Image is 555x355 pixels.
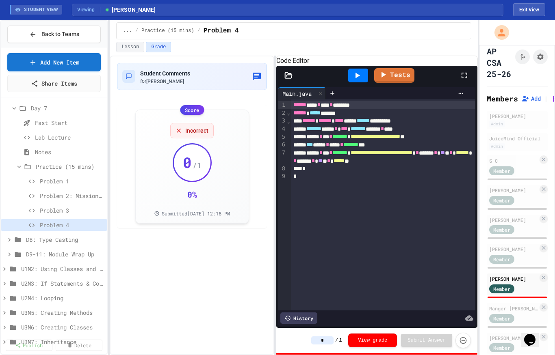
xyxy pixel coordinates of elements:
span: Member [493,285,510,293]
span: Practice (15 mins) [36,162,104,171]
div: 1 [278,101,286,109]
span: 1 [339,337,342,344]
div: 8 [278,165,286,172]
span: D8: Type Casting [26,235,104,244]
span: Viewing [77,6,100,13]
span: Day 7 [31,104,104,112]
span: [PERSON_NAME] [146,79,184,84]
div: S C [489,157,538,164]
div: for [140,78,190,85]
span: U3M5: Creating Methods [21,308,104,317]
span: ... [123,28,132,34]
span: / [335,337,338,344]
button: Grade [146,42,171,52]
button: Back to Teams [7,26,101,43]
a: Tests [374,68,414,83]
div: [PERSON_NAME] [489,187,538,194]
span: [PERSON_NAME] [104,6,156,14]
div: History [280,312,317,324]
span: U3M6: Creating Classes [21,323,104,331]
div: [PERSON_NAME] [489,275,538,282]
span: U2M3: If Statements & Control Flow [21,279,104,288]
div: [PERSON_NAME] [489,216,538,224]
div: 6 [278,141,286,149]
span: STUDENT VIEW [24,6,58,13]
button: Add [521,95,541,103]
span: Member [493,197,510,204]
span: Member [493,315,510,322]
h1: 3rd-AP CSA 25-26 [487,34,512,80]
span: U3M7: Inheritance [21,338,104,346]
iframe: chat widget [521,323,547,347]
a: Publish [6,340,52,351]
span: Member [493,344,510,351]
span: Problem 2: Mission Resource Calculator [40,191,104,200]
h2: Members [487,93,518,104]
span: Problem 4 [40,221,104,229]
span: Problem 1 [40,177,104,185]
button: Exit student view [513,3,545,16]
span: Submitted [DATE] 12:18 PM [162,210,230,217]
span: Lab Lecture [35,133,104,142]
div: 4 [278,125,286,133]
button: Force resubmission of student's answer (Admin only) [455,333,471,348]
div: [PERSON_NAME] [489,334,538,342]
span: D9-11: Module Wrap Up [26,250,104,258]
span: Submit Answer [408,337,446,344]
span: Member [493,256,510,263]
div: Main.java [278,89,316,98]
span: | [544,94,548,103]
span: / 1 [193,159,202,171]
button: Click to see fork details [515,49,530,64]
div: Score [180,105,204,115]
span: Member [493,167,510,174]
span: Student Comments [140,70,190,77]
span: Fold line [286,118,291,124]
div: 3 [278,117,286,125]
span: Problem 4 [204,26,238,36]
div: JuiceMind Official [489,135,545,142]
span: Fold line [286,110,291,116]
div: My Account [486,23,511,42]
span: / [197,28,200,34]
button: Assignment Settings [533,49,548,64]
h6: Code Editor [276,56,477,66]
span: Notes [35,148,104,156]
div: 7 [278,149,286,165]
div: Admin [489,143,505,150]
span: Practice (15 mins) [141,28,194,34]
span: Member [493,226,510,233]
span: Back to Teams [41,30,79,39]
div: 2 [278,109,286,117]
button: Submit Answer [401,334,452,347]
span: U2M4: Looping [21,294,104,302]
a: Add New Item [7,53,101,71]
div: Main.java [278,87,326,99]
div: Ranger [PERSON_NAME] [489,305,538,312]
a: Delete [56,340,102,351]
span: Incorrect [185,127,208,135]
div: Admin [489,120,505,127]
div: [PERSON_NAME] [489,245,538,253]
a: Share Items [7,75,101,92]
span: U1M2: Using Classes and Objects [21,265,104,273]
div: 5 [278,133,286,141]
div: 0 % [187,189,197,200]
button: View grade [348,333,397,347]
span: / [135,28,138,34]
span: Fast Start [35,118,104,127]
span: 0 [183,154,192,170]
div: [PERSON_NAME] [489,112,545,120]
span: Problem 3 [40,206,104,215]
div: 9 [278,172,286,180]
button: Lesson [116,42,144,52]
